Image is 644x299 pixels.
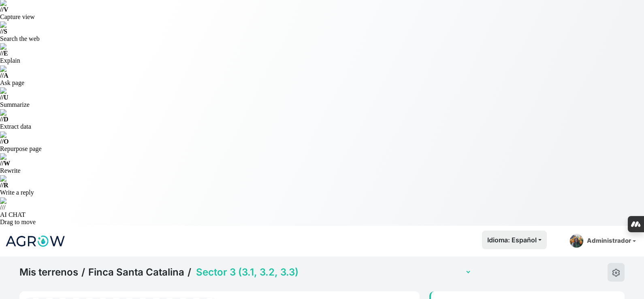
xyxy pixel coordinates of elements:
img: Logo [5,231,66,251]
a: Administrador [566,231,639,251]
a: Finca Santa Catalina [88,266,184,278]
img: edit [612,269,620,277]
span: / [188,266,191,278]
button: Idioma: Español [482,231,547,249]
span: / [81,266,85,278]
select: Terrain Selector [194,266,471,278]
img: admin-picture [569,234,584,248]
a: Mis terrenos [19,266,78,278]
